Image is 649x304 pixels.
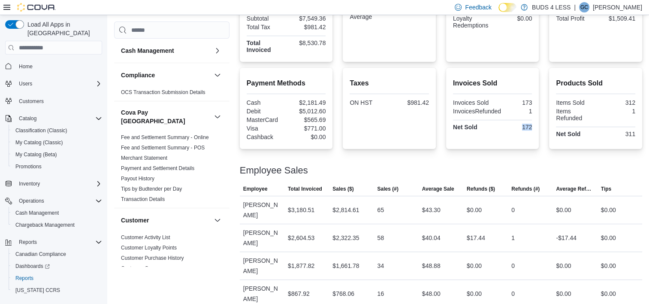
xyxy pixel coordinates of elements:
div: $48.00 [422,289,441,299]
strong: Total Invoiced [247,40,271,53]
div: $2,814.61 [332,205,359,215]
div: $40.04 [422,233,441,243]
a: Fee and Settlement Summary - POS [121,145,205,151]
div: $2,181.49 [288,99,326,106]
button: Reports [2,236,106,248]
button: Cova Pay [GEOGRAPHIC_DATA] [212,112,223,122]
div: Customer [114,232,229,287]
button: Operations [15,196,48,206]
span: Reports [15,237,102,247]
div: $0.00 [601,205,616,215]
a: My Catalog (Beta) [12,149,60,160]
div: 58 [377,233,384,243]
div: Cashback [247,134,284,140]
div: $0.00 [288,134,326,140]
h3: Compliance [121,71,155,79]
button: Customer [212,215,223,225]
div: $1,509.41 [598,15,635,22]
a: OCS Transaction Submission Details [121,89,205,95]
div: $0.00 [467,289,482,299]
div: [PERSON_NAME] [240,196,284,224]
div: Subtotal [247,15,284,22]
span: Canadian Compliance [12,249,102,259]
div: 311 [598,131,635,137]
button: Customers [2,95,106,107]
span: Payout History [121,175,154,182]
span: Chargeback Management [15,222,75,228]
div: $565.69 [288,116,326,123]
h3: Cova Pay [GEOGRAPHIC_DATA] [121,108,211,125]
button: Home [2,60,106,72]
img: Cova [17,3,56,12]
span: Canadian Compliance [15,251,66,258]
span: Sales (#) [377,185,398,192]
h3: Employee Sales [240,165,308,176]
div: Visa [247,125,284,132]
span: Inventory [15,179,102,189]
a: Customer Activity List [121,234,170,240]
span: Users [15,79,102,89]
span: Classification (Classic) [12,125,102,136]
div: [PERSON_NAME] [240,224,284,252]
h2: Taxes [350,78,429,88]
div: 0 [511,261,515,271]
div: $8,530.78 [288,40,326,46]
span: Classification (Classic) [15,127,67,134]
strong: Net Sold [556,131,580,137]
span: Customer Purchase History [121,255,184,261]
div: 173 [494,99,532,106]
span: Dashboards [15,263,50,270]
button: Inventory [15,179,43,189]
span: Catalog [15,113,102,124]
div: MasterCard [247,116,284,123]
a: Reports [12,273,37,283]
div: Loyalty Redemptions [453,15,491,29]
span: Refunds (#) [511,185,540,192]
div: $0.00 [601,261,616,271]
span: Transaction Details [121,196,165,203]
span: Sales ($) [332,185,353,192]
span: Fee and Settlement Summary - Online [121,134,209,141]
div: Cash [247,99,284,106]
span: Operations [19,198,44,204]
div: $17.44 [467,233,485,243]
span: Operations [15,196,102,206]
div: $981.42 [391,99,429,106]
div: $2,322.35 [332,233,359,243]
span: Average Refund [556,185,594,192]
div: 16 [377,289,384,299]
a: [US_STATE] CCRS [12,285,63,295]
div: Cova Pay [GEOGRAPHIC_DATA] [114,132,229,208]
span: OCS Transaction Submission Details [121,89,205,96]
div: 0 [511,289,515,299]
a: Fee and Settlement Summary - Online [121,134,209,140]
button: Reports [15,237,40,247]
a: Canadian Compliance [12,249,69,259]
span: Inventory [19,180,40,187]
div: 1 [598,108,635,115]
div: Total Tax [247,24,284,30]
div: $0.00 [556,205,571,215]
div: 1 [511,233,515,243]
span: Washington CCRS [12,285,102,295]
button: Cash Management [212,46,223,56]
div: Items Sold [556,99,594,106]
div: $48.88 [422,261,441,271]
span: Fee and Settlement Summary - POS [121,144,205,151]
a: Merchant Statement [121,155,167,161]
span: Promotions [12,161,102,172]
p: BUDS 4 LESS [532,2,571,12]
div: $0.00 [601,289,616,299]
a: Customer Purchase History [121,255,184,261]
button: Users [15,79,36,89]
a: Dashboards [9,260,106,272]
div: InvoicesRefunded [453,108,501,115]
span: Reports [19,239,37,246]
button: [US_STATE] CCRS [9,284,106,296]
a: Classification (Classic) [12,125,71,136]
button: Classification (Classic) [9,125,106,137]
button: Catalog [2,112,106,125]
div: Total Profit [556,15,594,22]
a: Dashboards [12,261,53,271]
div: $981.42 [288,24,326,30]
